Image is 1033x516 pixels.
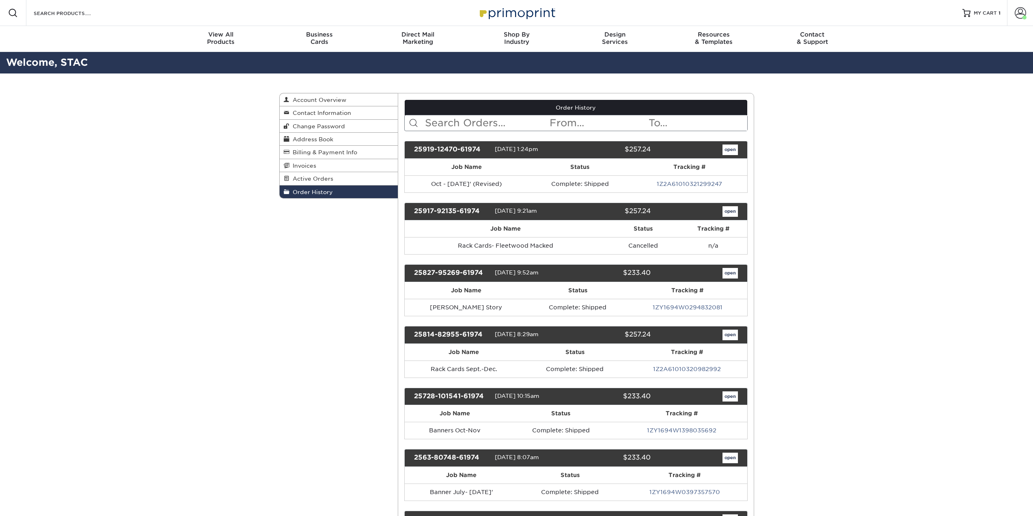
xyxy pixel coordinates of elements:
[172,26,270,52] a: View AllProducts
[606,220,680,237] th: Status
[476,4,557,22] img: Primoprint
[566,26,664,52] a: DesignServices
[424,115,549,131] input: Search Orders...
[405,467,518,484] th: Job Name
[528,282,628,299] th: Status
[495,454,539,461] span: [DATE] 8:07am
[628,282,747,299] th: Tracking #
[405,299,528,316] td: [PERSON_NAME] Story
[405,220,606,237] th: Job Name
[289,110,351,116] span: Contact Information
[289,97,346,103] span: Account Overview
[33,8,112,18] input: SEARCH PRODUCTS.....
[528,159,632,175] th: Status
[405,344,523,361] th: Job Name
[722,206,738,217] a: open
[653,304,722,311] a: 1ZY1694W0294832081
[763,31,862,38] span: Contact
[566,31,664,38] span: Design
[405,100,747,115] a: Order History
[570,206,657,217] div: $257.24
[622,467,747,484] th: Tracking #
[549,115,648,131] input: From...
[974,10,997,17] span: MY CART
[405,361,523,378] td: Rack Cards Sept.-Dec.
[369,26,467,52] a: Direct MailMarketing
[405,159,528,175] th: Job Name
[405,422,505,439] td: Banners Oct-Nov
[570,391,657,402] div: $233.40
[523,344,627,361] th: Status
[647,427,716,434] a: 1ZY1694W1398035692
[280,120,398,133] a: Change Password
[280,146,398,159] a: Billing & Payment Info
[523,361,627,378] td: Complete: Shipped
[495,331,539,337] span: [DATE] 8:29am
[495,207,537,214] span: [DATE] 9:21am
[408,145,495,155] div: 25919-12470-61974
[763,31,862,45] div: & Support
[664,26,763,52] a: Resources& Templates
[280,106,398,119] a: Contact Information
[616,405,747,422] th: Tracking #
[649,489,720,495] a: 1ZY1694W0397357570
[408,330,495,340] div: 25814-82955-61974
[632,159,747,175] th: Tracking #
[566,31,664,45] div: Services
[289,136,333,142] span: Address Book
[280,133,398,146] a: Address Book
[495,269,539,276] span: [DATE] 9:52am
[405,484,518,501] td: Banner July- [DATE]'
[722,268,738,279] a: open
[289,123,345,130] span: Change Password
[280,159,398,172] a: Invoices
[270,31,369,38] span: Business
[606,237,680,254] td: Cancelled
[408,268,495,279] div: 25827-95269-61974
[280,172,398,185] a: Active Orders
[369,31,467,38] span: Direct Mail
[722,330,738,340] a: open
[653,366,721,372] a: 1Z2A61010320982992
[408,391,495,402] div: 25728-101541-61974
[405,282,528,299] th: Job Name
[528,175,632,192] td: Complete: Shipped
[722,145,738,155] a: open
[270,26,369,52] a: BusinessCards
[289,162,316,169] span: Invoices
[289,149,357,155] span: Billing & Payment Info
[570,330,657,340] div: $257.24
[405,405,505,422] th: Job Name
[408,206,495,217] div: 25917-92135-61974
[657,181,722,187] a: 1Z2A61010321299247
[664,31,763,45] div: & Templates
[289,175,333,182] span: Active Orders
[495,393,539,399] span: [DATE] 10:15am
[408,453,495,463] div: 2563-80748-61974
[289,189,333,195] span: Order History
[369,31,467,45] div: Marketing
[405,175,528,192] td: Oct - [DATE]' (Revised)
[495,146,538,152] span: [DATE] 1:24pm
[998,10,1001,16] span: 1
[270,31,369,45] div: Cards
[680,220,747,237] th: Tracking #
[570,145,657,155] div: $257.24
[405,237,606,254] td: Rack Cards- Fleetwood Macked
[528,299,628,316] td: Complete: Shipped
[570,268,657,279] div: $233.40
[722,391,738,402] a: open
[518,467,622,484] th: Status
[680,237,747,254] td: n/a
[467,26,566,52] a: Shop ByIndustry
[763,26,862,52] a: Contact& Support
[280,93,398,106] a: Account Overview
[172,31,270,38] span: View All
[722,453,738,463] a: open
[664,31,763,38] span: Resources
[518,484,622,501] td: Complete: Shipped
[467,31,566,38] span: Shop By
[280,186,398,198] a: Order History
[627,344,747,361] th: Tracking #
[505,422,616,439] td: Complete: Shipped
